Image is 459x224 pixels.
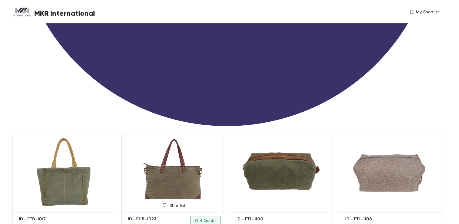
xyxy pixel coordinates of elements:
h5: ID - FTL-1100 [236,216,288,222]
h5: ID - FTL-1108 [345,216,397,222]
img: 210ffa3e-8787-4753-9224-c8c6c32f0a12 [230,133,333,210]
span: Get Quote [195,217,216,224]
img: b8cd0df0-af50-47c0-a3b9-b45f7bb25834 [339,133,442,210]
img: 8c88df32-8e5f-4d48-abde-d548c757541c [12,133,115,210]
h5: ID - FHB-1023 [128,216,179,222]
span: My Shortlist [416,9,439,15]
img: 9151813e-2ce5-40ff-957a-2790bb4830c8 [121,133,224,210]
img: Shortlist [162,202,167,208]
span: MKR International [34,8,95,19]
img: Buyer Portal [12,2,32,22]
img: wishlist [409,9,414,15]
h5: ID - FTB-1017 [19,216,70,222]
div: Shortlist [160,202,185,208]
